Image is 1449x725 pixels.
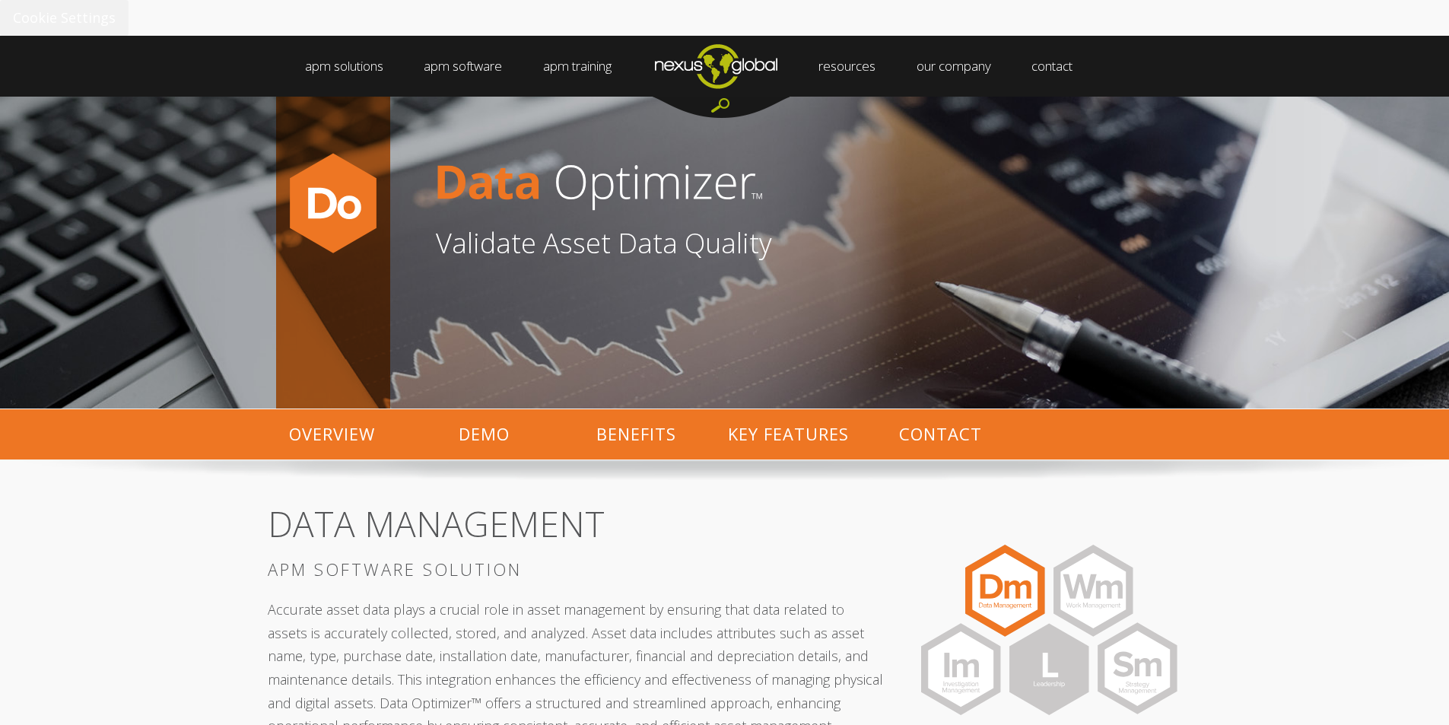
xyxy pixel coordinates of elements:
[634,35,797,96] a: Home
[266,36,1183,97] div: Navigation Menu
[802,36,892,97] a: resources
[436,135,952,230] img: DataOpthorizontal-no-icon
[407,36,519,97] a: apm software
[436,230,1174,257] h1: Validate Asset Data Quality
[526,36,628,97] a: apm training
[268,500,605,547] span: DATA MANAGEMENT
[865,409,1017,459] p: CONTACT
[288,36,400,97] a: apm solutions
[900,36,1008,97] a: our company
[634,36,797,96] img: ng_logo_web
[1015,36,1089,97] a: contact
[280,150,386,256] img: Data-optimizer
[713,409,865,459] p: KEY FEATURES
[268,559,886,579] h3: APM SOFTWARE SOLUTION
[256,409,408,459] p: OVERVIEW
[408,409,561,459] p: DEMO
[561,409,713,459] p: BENEFITS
